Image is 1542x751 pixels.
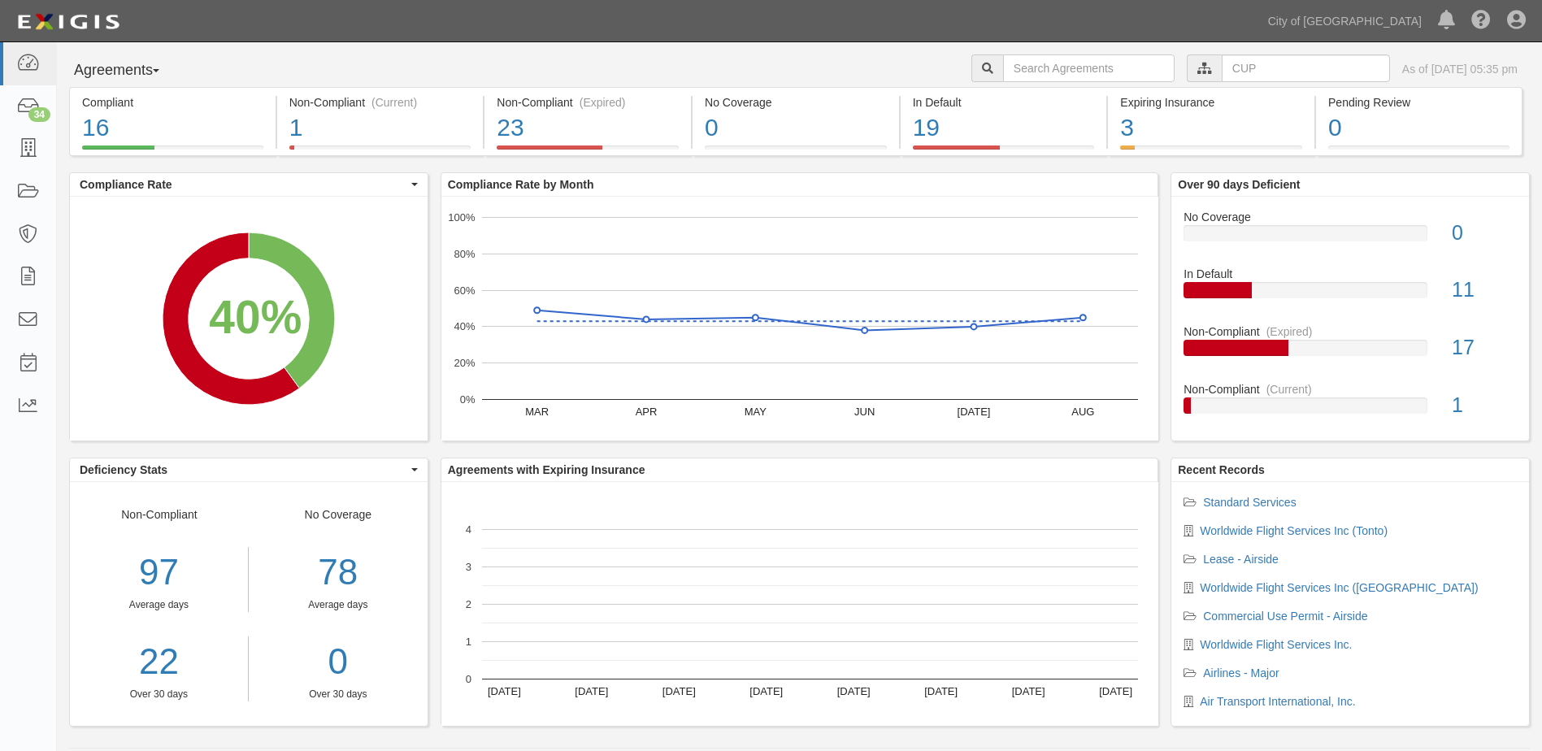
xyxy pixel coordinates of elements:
a: In Default19 [901,145,1107,158]
div: 97 [70,547,248,598]
a: City of [GEOGRAPHIC_DATA] [1260,5,1430,37]
a: 22 [70,636,248,688]
a: Non-Compliant(Current)1 [277,145,484,158]
a: Pending Review0 [1316,145,1522,158]
a: Standard Services [1203,496,1296,509]
a: In Default11 [1184,266,1517,323]
div: Average days [261,598,415,612]
button: Compliance Rate [70,173,428,196]
text: 2 [466,598,471,610]
button: Agreements [69,54,191,87]
svg: A chart. [70,197,428,441]
text: [DATE] [749,685,783,697]
div: Non-Compliant [1171,323,1529,340]
text: 20% [454,357,475,369]
div: 78 [261,547,415,598]
text: 0% [459,393,475,406]
a: Air Transport International, Inc. [1200,695,1355,708]
a: Non-Compliant(Expired)17 [1184,323,1517,381]
div: As of [DATE] 05:35 pm [1402,61,1518,77]
div: Expiring Insurance [1120,94,1302,111]
div: 0 [1440,219,1529,248]
img: logo-5460c22ac91f19d4615b14bd174203de0afe785f0fc80cf4dbbc73dc1793850b.png [12,7,124,37]
text: 100% [448,211,476,224]
text: [DATE] [662,685,696,697]
div: No Coverage [705,94,887,111]
a: 0 [261,636,415,688]
a: Worldwide Flight Services Inc (Tonto) [1200,524,1388,537]
b: Recent Records [1178,463,1265,476]
input: CUP [1222,54,1390,82]
text: [DATE] [575,685,608,697]
div: No Coverage [249,506,428,701]
b: Compliance Rate by Month [448,178,594,191]
div: Non-Compliant [1171,381,1529,397]
div: 1 [1440,391,1529,420]
a: No Coverage0 [1184,209,1517,267]
div: In Default [1171,266,1529,282]
div: (Expired) [1266,323,1313,340]
span: Compliance Rate [80,176,407,193]
text: AUG [1071,406,1094,418]
text: [DATE] [837,685,871,697]
text: [DATE] [1011,685,1045,697]
div: Pending Review [1328,94,1509,111]
div: (Current) [371,94,417,111]
a: Expiring Insurance3 [1108,145,1314,158]
div: 3 [1120,111,1302,145]
b: Agreements with Expiring Insurance [448,463,645,476]
div: In Default [913,94,1095,111]
a: No Coverage0 [693,145,899,158]
svg: A chart. [441,482,1158,726]
a: Worldwide Flight Services Inc. [1200,638,1352,651]
div: Non-Compliant (Current) [289,94,471,111]
text: JUN [854,406,875,418]
a: Non-Compliant(Current)1 [1184,381,1517,427]
div: 17 [1440,333,1529,362]
div: Over 30 days [261,688,415,701]
div: Compliant [82,94,263,111]
text: [DATE] [924,685,958,697]
div: 16 [82,111,263,145]
text: [DATE] [1099,685,1132,697]
text: 4 [466,523,471,536]
div: 23 [497,111,679,145]
a: Airlines - Major [1203,666,1279,679]
b: Over 90 days Deficient [1178,178,1300,191]
a: Non-Compliant(Expired)23 [484,145,691,158]
div: 11 [1440,276,1529,305]
text: [DATE] [957,406,990,418]
text: 60% [454,284,475,296]
text: 3 [466,561,471,573]
a: Commercial Use Permit - Airside [1203,610,1367,623]
div: Average days [70,598,248,612]
div: No Coverage [1171,209,1529,225]
button: Deficiency Stats [70,458,428,481]
a: Worldwide Flight Services Inc ([GEOGRAPHIC_DATA]) [1200,581,1478,594]
text: APR [635,406,657,418]
div: Over 30 days [70,688,248,701]
svg: A chart. [441,197,1158,441]
a: Lease - Airside [1203,553,1279,566]
text: [DATE] [488,685,521,697]
div: Non-Compliant (Expired) [497,94,679,111]
div: 34 [28,107,50,122]
div: 19 [913,111,1095,145]
div: 1 [289,111,471,145]
input: Search Agreements [1003,54,1175,82]
text: MAR [525,406,549,418]
div: 0 [705,111,887,145]
div: (Current) [1266,381,1312,397]
text: 1 [466,636,471,648]
text: 80% [454,248,475,260]
a: Compliant16 [69,145,276,158]
div: 40% [209,284,302,350]
text: 40% [454,320,475,332]
div: Non-Compliant [70,506,249,701]
div: 0 [1328,111,1509,145]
